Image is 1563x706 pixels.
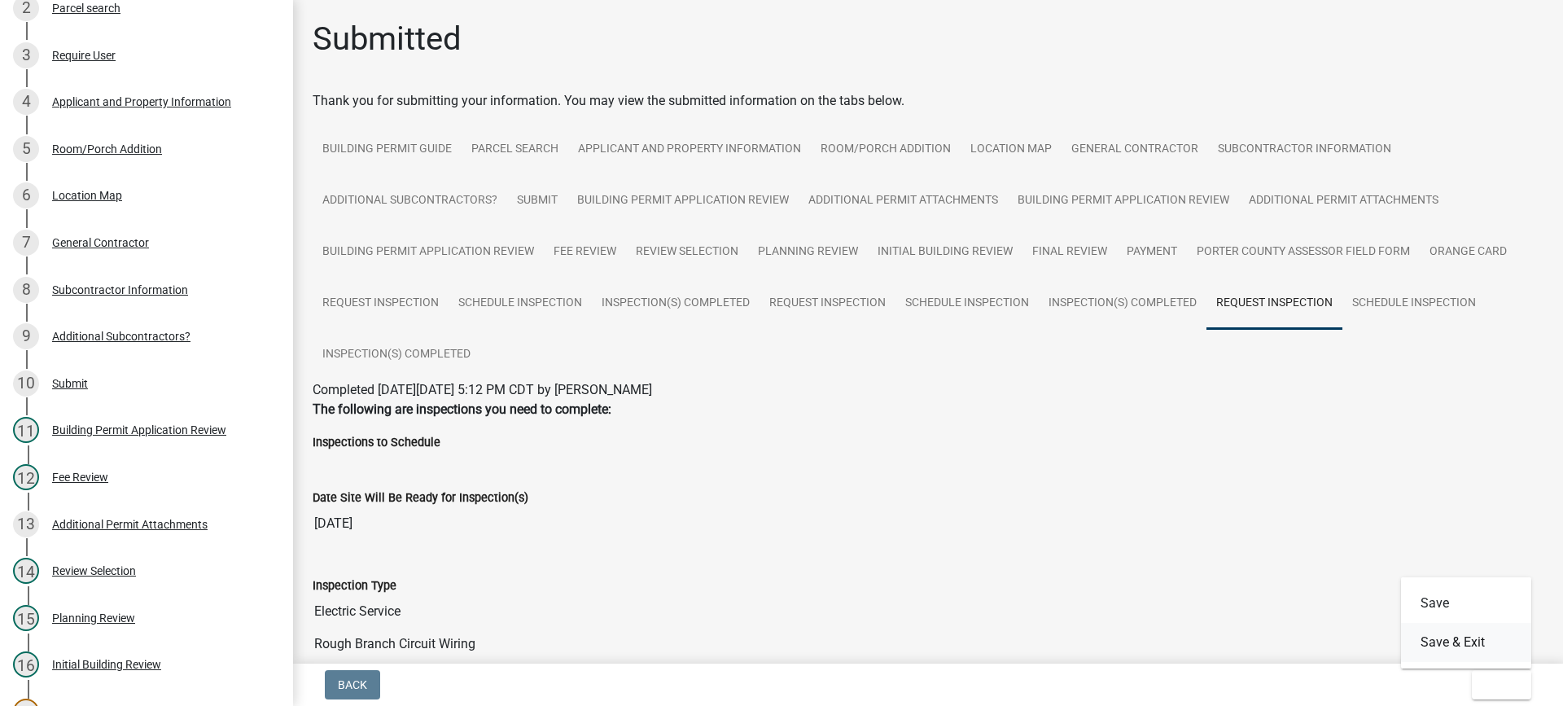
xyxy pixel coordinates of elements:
label: Inspection Type [313,581,396,592]
span: Back [338,678,367,691]
a: Request Inspection [760,278,895,330]
a: Inspection(s) Completed [313,329,480,381]
div: Require User [52,50,116,61]
div: 11 [13,417,39,443]
div: Additional Subcontractors? [52,331,190,342]
button: Back [325,670,380,699]
div: Thank you for submitting your information. You may view the submitted information on the tabs below. [313,91,1543,111]
a: Additional Permit Attachments [799,175,1008,227]
div: Review Selection [52,565,136,577]
a: Building Permit Guide [313,124,462,176]
a: Review Selection [626,226,748,278]
div: 3 [13,42,39,68]
button: Save & Exit [1401,623,1531,662]
strong: The following are inspections you need to complete: [313,401,611,417]
a: Inspection(s) Completed [1039,278,1206,330]
a: Building Permit Application Review [1008,175,1239,227]
a: Additional Permit Attachments [1239,175,1448,227]
a: Parcel search [462,124,568,176]
a: Room/Porch Addition [811,124,961,176]
div: 12 [13,464,39,490]
a: Building Permit Application Review [313,226,544,278]
a: Schedule Inspection [1342,278,1486,330]
span: Completed [DATE][DATE] 5:12 PM CDT by [PERSON_NAME] [313,382,652,397]
button: Save [1401,584,1531,623]
a: Porter County Assessor Field Form [1187,226,1420,278]
div: Initial Building Review [52,659,161,670]
div: Building Permit Application Review [52,424,226,436]
a: Final Review [1022,226,1117,278]
span: Exit [1485,678,1508,691]
a: Inspection(s) Completed [592,278,760,330]
a: Location Map [961,124,1062,176]
a: Orange Card [1420,226,1517,278]
div: 5 [13,136,39,162]
div: Submit [52,378,88,389]
div: 8 [13,277,39,303]
label: Date Site Will Be Ready for Inspection(s) [313,493,528,504]
h1: Submitted [313,20,462,59]
a: Payment [1117,226,1187,278]
a: Request Inspection [1206,278,1342,330]
a: Initial Building Review [868,226,1022,278]
div: Location Map [52,190,122,201]
div: Room/Porch Addition [52,143,162,155]
div: General Contractor [52,237,149,248]
a: Planning Review [748,226,868,278]
div: Planning Review [52,612,135,624]
div: 6 [13,182,39,208]
div: 15 [13,605,39,631]
div: Exit [1401,577,1531,669]
div: 9 [13,323,39,349]
a: Building Permit Application Review [567,175,799,227]
a: Subcontractor Information [1208,124,1401,176]
a: Schedule Inspection [895,278,1039,330]
a: General Contractor [1062,124,1208,176]
div: 16 [13,651,39,677]
div: Additional Permit Attachments [52,519,208,530]
div: 10 [13,371,39,397]
a: Submit [507,175,567,227]
div: Parcel search [52,2,120,14]
button: Exit [1472,670,1531,699]
a: Schedule Inspection [449,278,592,330]
a: Fee Review [544,226,626,278]
label: Inspections to Schedule [313,437,440,449]
div: 13 [13,511,39,537]
a: Additional Subcontractors? [313,175,507,227]
div: 14 [13,558,39,584]
a: Applicant and Property Information [568,124,811,176]
div: Subcontractor Information [52,284,188,296]
div: Applicant and Property Information [52,96,231,107]
div: Fee Review [52,471,108,483]
div: 7 [13,230,39,256]
div: 4 [13,89,39,115]
a: Request Inspection [313,278,449,330]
